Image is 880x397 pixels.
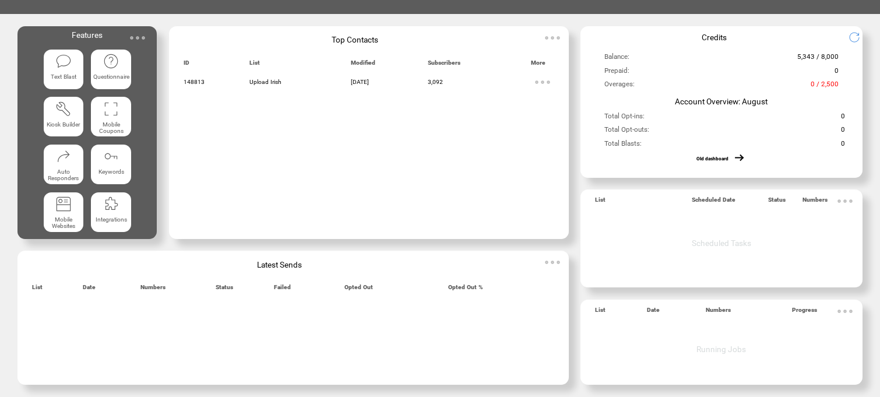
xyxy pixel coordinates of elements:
img: coupons.svg [103,101,119,117]
img: integrations.svg [103,196,119,212]
a: Mobile Coupons [91,97,131,136]
a: Questionnaire [91,50,131,89]
span: List [249,59,260,71]
span: Mobile Websites [52,216,75,229]
img: mobile-websites.svg [55,196,72,212]
span: Upload Irish [249,79,281,85]
img: ellypsis.svg [833,300,857,323]
span: Prepaid: [604,66,629,80]
span: Account Overview: August [675,97,768,106]
span: Text Blast [51,73,76,80]
a: Keywords [91,145,131,184]
img: ellypsis.svg [541,26,564,50]
span: Mobile Coupons [99,121,124,134]
span: Numbers [706,307,731,318]
span: Total Opt-outs: [604,125,649,139]
a: Old dashboard [696,156,728,161]
span: Numbers [140,284,166,296]
span: More [531,59,545,71]
span: 0 [841,139,845,153]
span: Balance: [604,52,629,66]
img: questionnaire.svg [103,53,119,69]
span: List [32,284,43,296]
img: ellypsis.svg [541,251,564,274]
span: [DATE] [351,79,369,85]
a: Kiosk Builder [44,97,83,136]
span: List [595,307,606,318]
span: Keywords [98,168,124,175]
span: 148813 [184,79,205,85]
span: Kiosk Builder [47,121,80,128]
span: Subscribers [428,59,460,71]
span: Numbers [802,196,828,208]
span: Opted Out % [448,284,483,296]
span: 0 [841,125,845,139]
span: Credits [702,33,727,42]
span: Total Blasts: [604,139,642,153]
span: Questionnaire [93,73,129,80]
span: Opted Out [344,284,373,296]
span: Scheduled Date [692,196,735,208]
img: ellypsis.svg [833,189,857,213]
span: Date [647,307,660,318]
span: Status [216,284,233,296]
span: Auto Responders [48,168,79,181]
img: auto-responders.svg [55,148,72,164]
span: Latest Sends [257,260,302,269]
span: 0 / 2,500 [811,80,839,93]
img: refresh.png [849,31,869,43]
span: Scheduled Tasks [692,238,751,248]
img: ellypsis.svg [531,71,554,94]
span: Failed [274,284,291,296]
a: Mobile Websites [44,192,83,232]
img: ellypsis.svg [126,26,149,50]
span: 0 [841,112,845,125]
span: List [595,196,606,208]
a: Integrations [91,192,131,232]
img: keywords.svg [103,148,119,164]
span: Date [83,284,96,296]
span: Progress [792,307,817,318]
a: Text Blast [44,50,83,89]
span: 3,092 [428,79,443,85]
span: Total Opt-ins: [604,112,645,125]
span: ID [184,59,189,71]
span: 5,343 / 8,000 [797,52,839,66]
span: Modified [351,59,375,71]
img: text-blast.svg [55,53,72,69]
img: tool%201.svg [55,101,72,117]
span: Running Jobs [696,345,746,354]
span: Overages: [604,80,635,93]
span: Top Contacts [332,35,378,44]
span: 0 [835,66,839,80]
span: Features [72,30,103,40]
span: Status [768,196,786,208]
a: Auto Responders [44,145,83,184]
span: Integrations [96,216,127,223]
